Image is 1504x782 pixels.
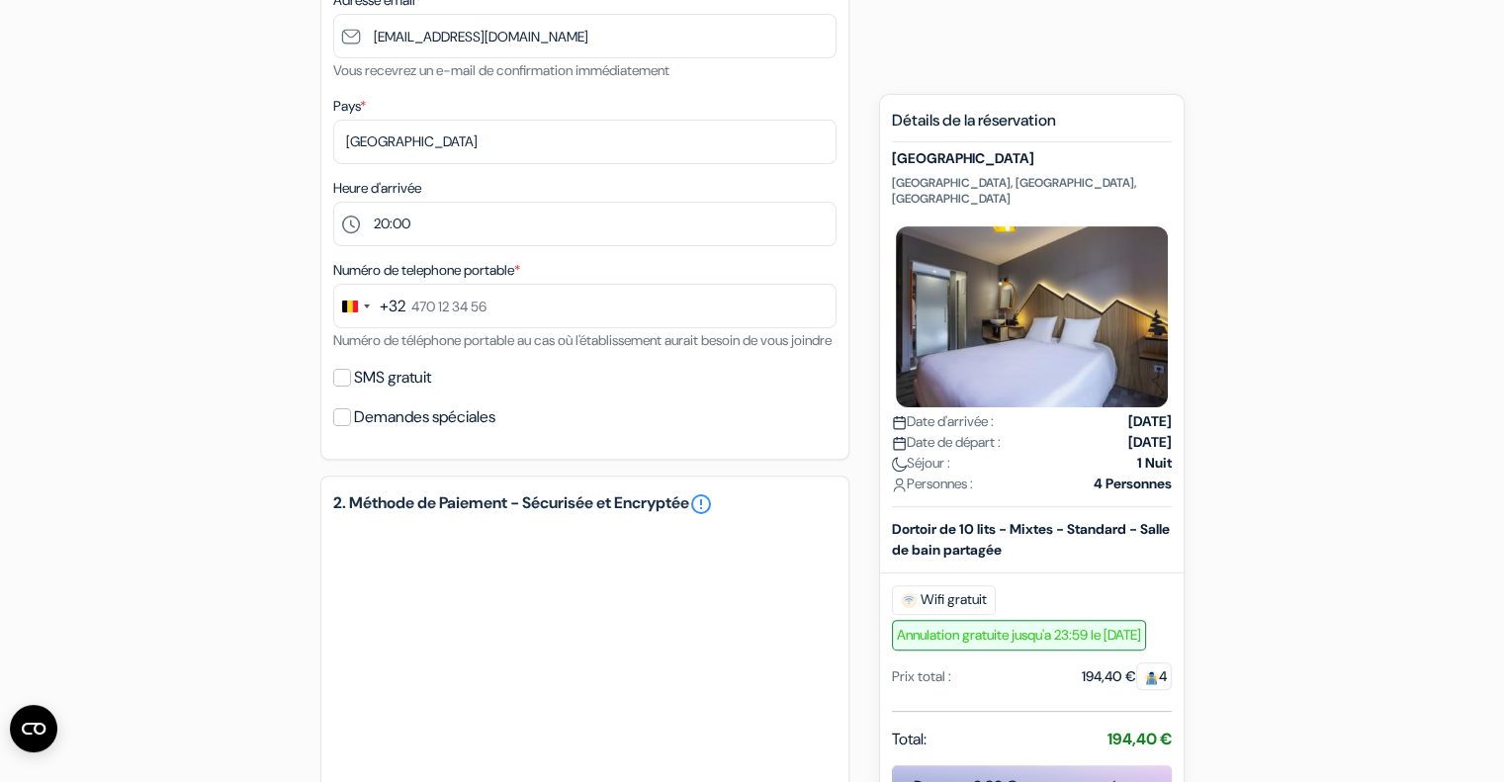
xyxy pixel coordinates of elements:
p: [GEOGRAPHIC_DATA], [GEOGRAPHIC_DATA], [GEOGRAPHIC_DATA] [892,175,1172,207]
strong: 1 Nuit [1137,453,1172,474]
strong: 4 Personnes [1094,474,1172,494]
span: 4 [1136,662,1172,690]
label: Heure d'arrivée [333,178,421,199]
strong: [DATE] [1128,411,1172,432]
span: Séjour : [892,453,950,474]
input: 470 12 34 56 [333,284,837,328]
a: error_outline [689,492,713,516]
span: Personnes : [892,474,973,494]
span: Wifi gratuit [892,585,996,615]
img: guest.svg [1144,670,1159,685]
span: Date d'arrivée : [892,411,994,432]
h5: Détails de la réservation [892,111,1172,142]
label: Demandes spéciales [354,403,495,431]
span: Annulation gratuite jusqu'a 23:59 le [DATE] [892,620,1146,651]
label: SMS gratuit [354,364,431,391]
input: Entrer adresse e-mail [333,14,837,58]
img: user_icon.svg [892,478,907,492]
img: calendar.svg [892,436,907,451]
div: Prix total : [892,666,951,687]
label: Pays [333,96,366,117]
span: Date de départ : [892,432,1001,453]
img: calendar.svg [892,415,907,430]
strong: 194,40 € [1107,729,1172,749]
h5: 2. Méthode de Paiement - Sécurisée et Encryptée [333,492,837,516]
img: free_wifi.svg [901,592,917,608]
button: Ouvrir le widget CMP [10,705,57,752]
strong: [DATE] [1128,432,1172,453]
div: 194,40 € [1082,666,1172,687]
label: Numéro de telephone portable [333,260,520,281]
span: Total: [892,728,927,751]
b: Dortoir de 10 lits - Mixtes - Standard - Salle de bain partagée [892,520,1170,559]
h5: [GEOGRAPHIC_DATA] [892,150,1172,167]
button: Change country, selected Belgium (+32) [334,285,405,327]
img: moon.svg [892,457,907,472]
div: +32 [380,295,405,318]
small: Numéro de téléphone portable au cas où l'établissement aurait besoin de vous joindre [333,331,832,349]
small: Vous recevrez un e-mail de confirmation immédiatement [333,61,669,79]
